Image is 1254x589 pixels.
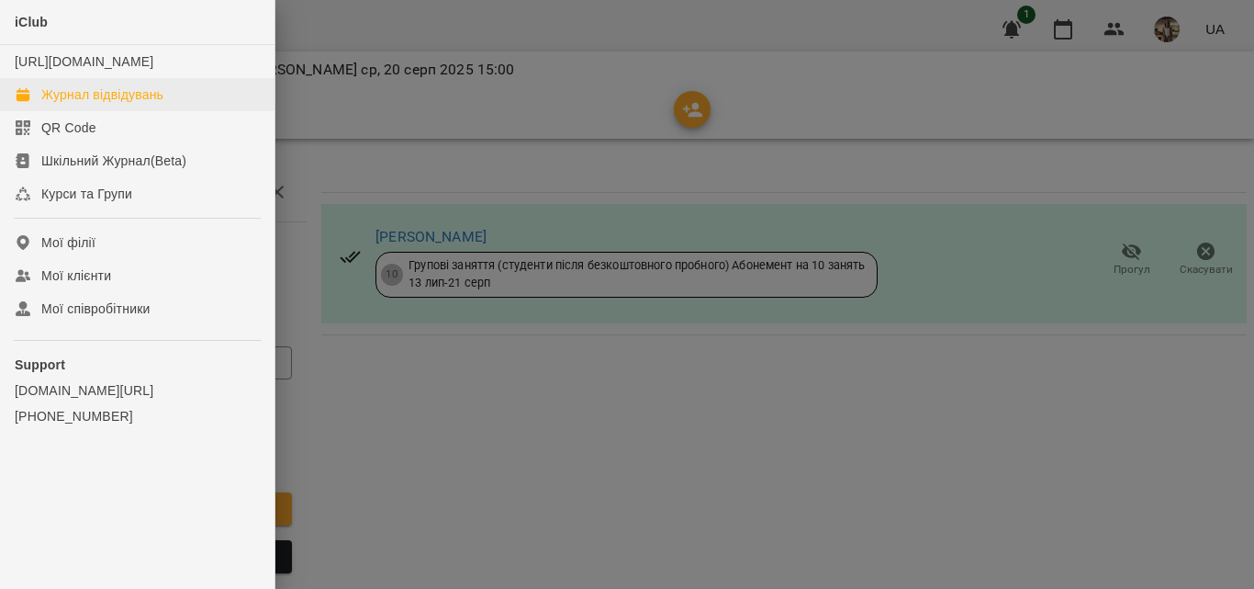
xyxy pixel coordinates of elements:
[15,356,260,374] p: Support
[41,300,151,318] div: Мої співробітники
[41,119,96,137] div: QR Code
[15,15,48,29] span: iClub
[41,152,186,170] div: Шкільний Журнал(Beta)
[41,185,132,203] div: Курси та Групи
[15,54,153,69] a: [URL][DOMAIN_NAME]
[41,266,111,285] div: Мої клієнти
[15,407,260,425] a: [PHONE_NUMBER]
[41,85,163,104] div: Журнал відвідувань
[15,381,260,400] a: [DOMAIN_NAME][URL]
[41,233,95,252] div: Мої філії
